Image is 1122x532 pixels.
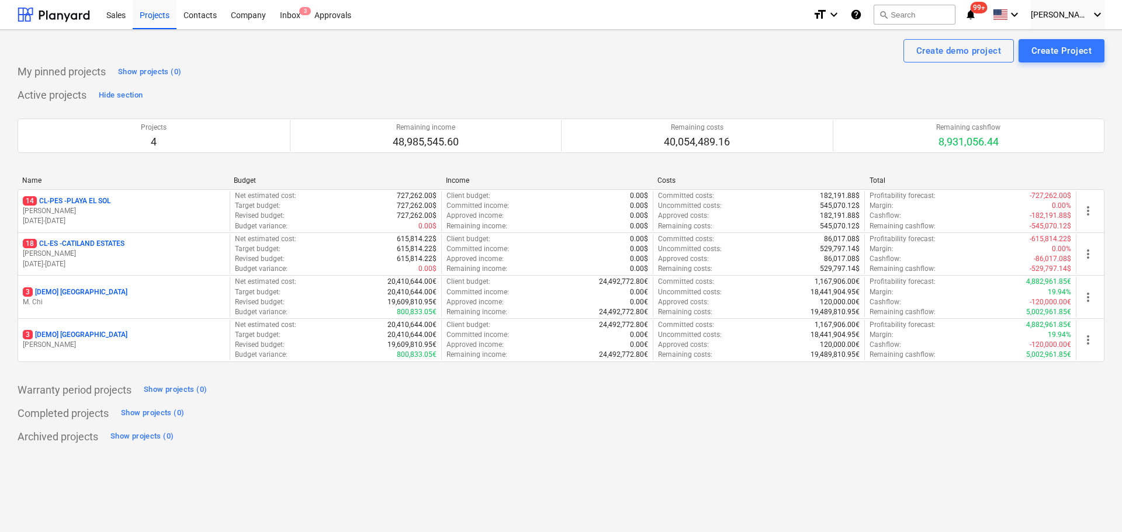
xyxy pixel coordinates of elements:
[397,254,437,264] p: 615,814.22$
[387,297,437,307] p: 19,609,810.95€
[446,340,504,350] p: Approved income :
[18,430,98,444] p: Archived projects
[1031,43,1092,58] div: Create Project
[870,264,936,274] p: Remaining cashflow :
[18,88,86,102] p: Active projects
[870,307,936,317] p: Remaining cashflow :
[1019,39,1104,62] button: Create Project
[446,264,507,274] p: Remaining income :
[1081,204,1095,218] span: more_vert
[23,196,37,206] span: 14
[658,201,722,211] p: Uncommitted costs :
[658,211,709,221] p: Approved costs :
[870,221,936,231] p: Remaining cashflow :
[658,297,709,307] p: Approved costs :
[870,320,936,330] p: Profitability forecast :
[658,307,712,317] p: Remaining costs :
[23,239,37,248] span: 18
[658,350,712,360] p: Remaining costs :
[235,234,296,244] p: Net estimated cost :
[110,430,174,443] div: Show projects (0)
[658,277,714,287] p: Committed costs :
[446,221,507,231] p: Remaining income :
[23,297,225,307] p: M. Chi
[115,62,184,81] button: Show projects (0)
[820,297,860,307] p: 120,000.00€
[1048,330,1071,340] p: 19.94%
[599,350,648,360] p: 24,492,772.80€
[658,340,709,350] p: Approved costs :
[1030,211,1071,221] p: -182,191.88$
[903,39,1014,62] button: Create demo project
[870,330,894,340] p: Margin :
[1030,297,1071,307] p: -120,000.00€
[630,191,648,201] p: 0.00$
[850,8,862,22] i: Knowledge base
[96,86,146,105] button: Hide section
[118,404,187,423] button: Show projects (0)
[870,350,936,360] p: Remaining cashflow :
[658,264,712,274] p: Remaining costs :
[397,234,437,244] p: 615,814.22$
[630,297,648,307] p: 0.00€
[235,320,296,330] p: Net estimated cost :
[235,264,288,274] p: Budget variance :
[23,216,225,226] p: [DATE] - [DATE]
[630,340,648,350] p: 0.00€
[658,221,712,231] p: Remaining costs :
[658,191,714,201] p: Committed costs :
[1030,221,1071,231] p: -545,070.12$
[936,135,1000,149] p: 8,931,056.44
[387,277,437,287] p: 20,410,644.00€
[108,427,176,446] button: Show projects (0)
[870,297,901,307] p: Cashflow :
[815,277,860,287] p: 1,167,906.00€
[1030,234,1071,244] p: -615,814.22$
[23,330,33,339] span: 3
[446,211,504,221] p: Approved income :
[23,287,225,307] div: 3[DEMO] [GEOGRAPHIC_DATA]M. Chi
[235,297,285,307] p: Revised budget :
[1048,287,1071,297] p: 19.94%
[446,297,504,307] p: Approved income :
[1064,476,1122,532] iframe: Chat Widget
[820,244,860,254] p: 529,797.14$
[657,176,860,185] div: Costs
[965,8,976,22] i: notifications
[664,123,730,133] p: Remaining costs
[658,234,714,244] p: Committed costs :
[446,330,509,340] p: Committed income :
[1081,247,1095,261] span: more_vert
[393,135,459,149] p: 48,985,545.60
[446,201,509,211] p: Committed income :
[827,8,841,22] i: keyboard_arrow_down
[23,239,225,269] div: 18CL-ES -CATILAND ESTATES[PERSON_NAME][DATE]-[DATE]
[446,320,490,330] p: Client budget :
[820,221,860,231] p: 545,070.12$
[870,254,901,264] p: Cashflow :
[870,176,1072,185] div: Total
[630,211,648,221] p: 0.00$
[1081,333,1095,347] span: more_vert
[144,383,207,397] div: Show projects (0)
[658,244,722,254] p: Uncommitted costs :
[824,254,860,264] p: 86,017.08$
[1052,244,1071,254] p: 0.00%
[811,307,860,317] p: 19,489,810.95€
[418,264,437,274] p: 0.00$
[235,254,285,264] p: Revised budget :
[658,287,722,297] p: Uncommitted costs :
[235,191,296,201] p: Net estimated cost :
[23,206,225,216] p: [PERSON_NAME]
[936,123,1000,133] p: Remaining cashflow
[820,191,860,201] p: 182,191.88$
[1026,320,1071,330] p: 4,882,961.85€
[820,201,860,211] p: 545,070.12$
[23,340,225,350] p: [PERSON_NAME]
[870,277,936,287] p: Profitability forecast :
[121,406,184,420] div: Show projects (0)
[397,350,437,360] p: 800,833.05€
[235,340,285,350] p: Revised budget :
[235,330,280,340] p: Target budget :
[446,234,490,244] p: Client budget :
